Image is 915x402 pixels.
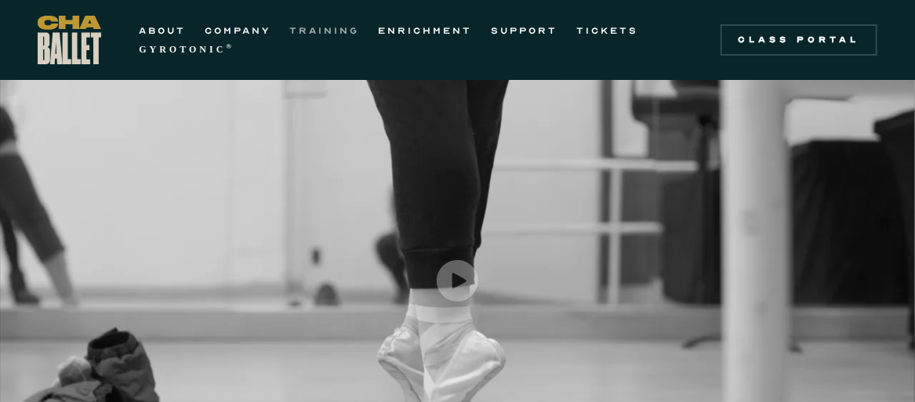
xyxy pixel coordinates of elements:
[576,21,638,40] a: TICKETS
[38,16,101,64] a: home
[730,34,868,46] div: Class Portal
[721,24,877,56] a: Class Portal
[139,40,234,59] a: GYROTONIC®
[289,21,359,40] a: TRAINING
[139,44,226,55] strong: GYROTONIC
[491,21,557,40] a: SUPPORT
[378,21,472,40] a: ENRICHMENT
[139,21,186,40] a: ABOUT
[205,21,271,40] a: COMPANY
[226,42,234,50] sup: ®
